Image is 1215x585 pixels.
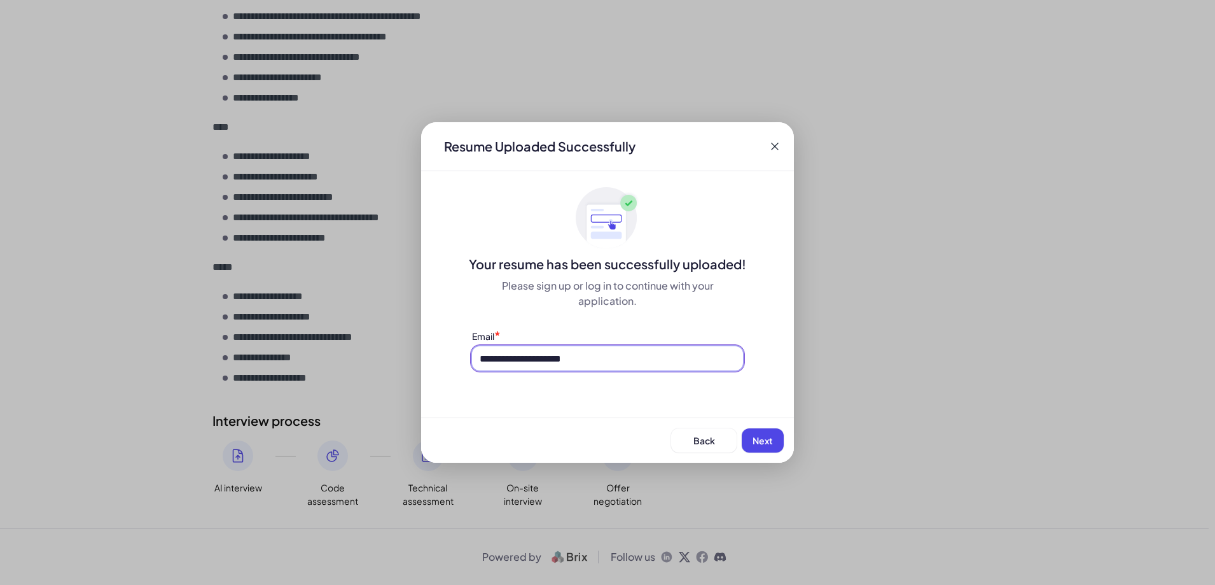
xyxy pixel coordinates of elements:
[671,428,737,453] button: Back
[421,255,794,273] div: Your resume has been successfully uploaded!
[742,428,784,453] button: Next
[753,435,773,446] span: Next
[472,278,743,309] div: Please sign up or log in to continue with your application.
[693,435,715,446] span: Back
[576,187,639,250] img: ApplyedMaskGroup3.svg
[434,137,646,155] div: Resume Uploaded Successfully
[472,330,494,342] label: Email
